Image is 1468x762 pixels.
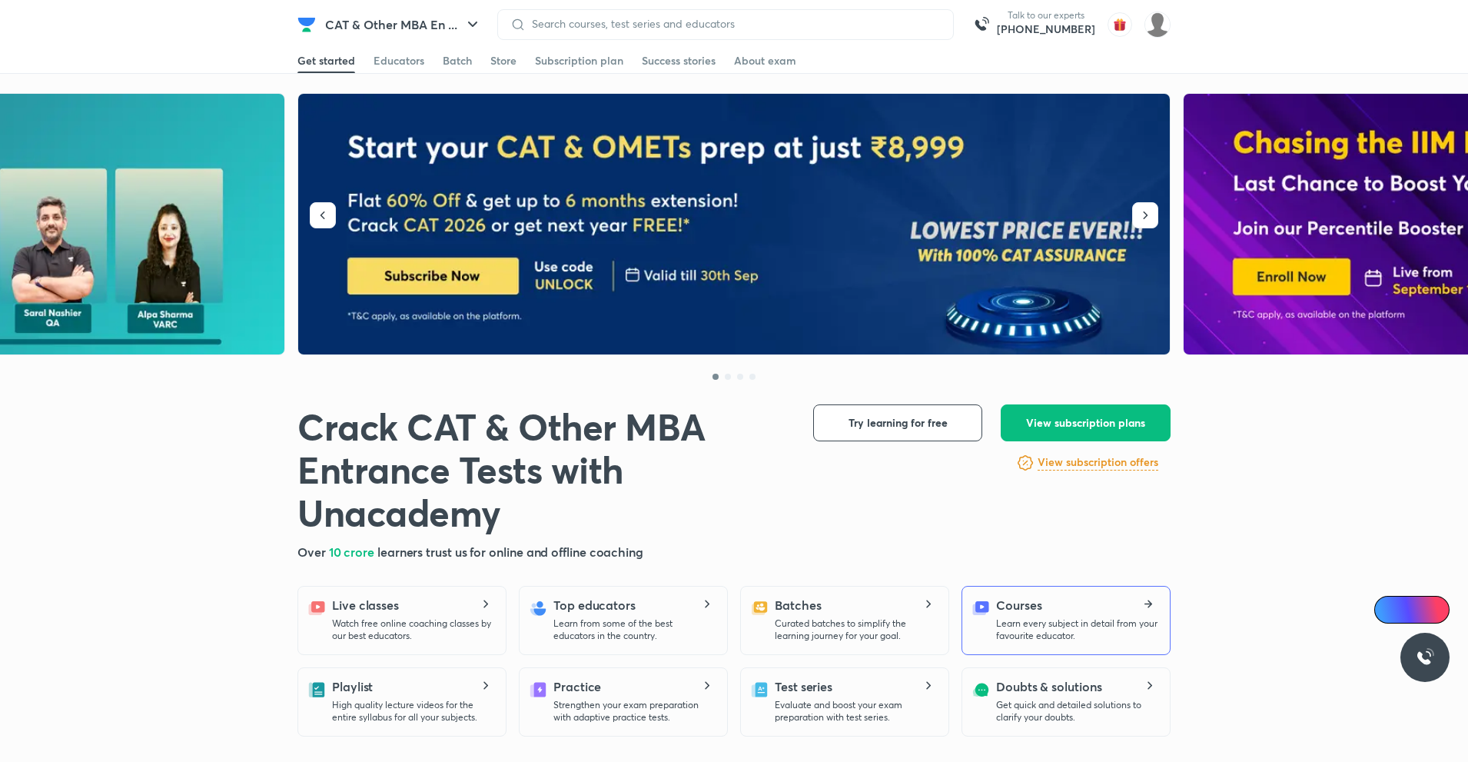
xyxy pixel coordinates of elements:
[1400,604,1440,616] span: Ai Doubts
[329,544,377,560] span: 10 crore
[535,48,623,73] a: Subscription plan
[996,699,1157,724] p: Get quick and detailed solutions to clarify your doubts.
[553,699,715,724] p: Strengthen your exam preparation with adaptive practice tests.
[1038,454,1158,471] h6: View subscription offers
[1416,648,1434,667] img: ttu
[813,404,982,441] button: Try learning for free
[996,617,1157,642] p: Learn every subject in detail from your favourite educator.
[374,48,424,73] a: Educators
[316,9,491,40] button: CAT & Other MBA En ...
[1001,404,1171,441] button: View subscription plans
[966,9,997,40] img: call-us
[734,53,796,68] div: About exam
[332,596,399,614] h5: Live classes
[997,22,1095,37] a: [PHONE_NUMBER]
[490,53,516,68] div: Store
[1374,596,1450,624] a: Ai Doubts
[734,48,796,73] a: About exam
[642,53,716,68] div: Success stories
[996,596,1041,614] h5: Courses
[996,677,1102,696] h5: Doubts & solutions
[535,53,623,68] div: Subscription plan
[1108,12,1132,37] img: avatar
[1038,454,1158,472] a: View subscription offers
[490,48,516,73] a: Store
[775,596,821,614] h5: Batches
[775,617,936,642] p: Curated batches to simplify the learning journey for your goal.
[332,617,493,642] p: Watch free online coaching classes by our best educators.
[553,617,715,642] p: Learn from some of the best educators in the country.
[849,415,948,431] span: Try learning for free
[297,15,316,34] img: Company Logo
[553,677,601,696] h5: Practice
[377,544,643,560] span: learners trust us for online and offline coaching
[775,699,936,724] p: Evaluate and boost your exam preparation with test series.
[642,48,716,73] a: Success stories
[332,677,373,696] h5: Playlist
[332,699,493,724] p: High quality lecture videos for the entire syllabus for all your subjects.
[553,596,636,614] h5: Top educators
[297,404,789,534] h1: Crack CAT & Other MBA Entrance Tests with Unacademy
[297,53,355,68] div: Get started
[775,677,832,696] h5: Test series
[997,9,1095,22] p: Talk to our experts
[443,48,472,73] a: Batch
[1026,415,1145,431] span: View subscription plans
[374,53,424,68] div: Educators
[297,48,355,73] a: Get started
[443,53,472,68] div: Batch
[1383,604,1396,616] img: Icon
[297,544,329,560] span: Over
[1144,12,1171,38] img: virat
[526,18,941,30] input: Search courses, test series and educators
